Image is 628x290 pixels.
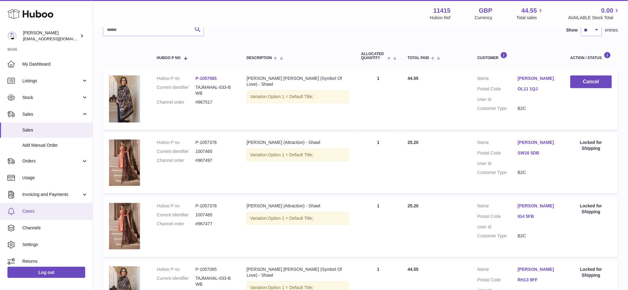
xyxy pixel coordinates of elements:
dt: Huboo P no [157,203,195,209]
dt: User Id [477,161,518,167]
span: Channels [22,225,88,231]
dd: P-1057378 [195,203,234,209]
dt: Channel order [157,158,195,163]
dt: Name [477,203,518,210]
dd: P-1057378 [195,140,234,145]
a: [PERSON_NAME] [518,140,558,145]
span: Invoicing and Payments [22,192,81,197]
span: Cases [22,208,88,214]
span: Total paid [408,56,429,60]
label: Show [566,27,578,33]
div: Currency [475,15,493,21]
span: ALLOCATED Quantity [361,52,386,60]
span: AVAILABLE Stock Total [568,15,621,21]
span: Returns [22,258,88,264]
dt: Customer Type [477,106,518,111]
div: [PERSON_NAME] (Attraction) - Shawl [247,140,349,145]
td: 1 [355,197,402,257]
dd: #967477 [195,221,234,227]
span: Option 1 = Default Title; [268,216,314,221]
dd: #967497 [195,158,234,163]
a: P-1057065 [195,76,217,81]
dt: Name [477,76,518,83]
div: Locked for Shipping [570,266,612,278]
span: Settings [22,242,88,248]
div: [PERSON_NAME] (Attraction) - Shawl [247,203,349,209]
a: SW16 5DB [518,150,558,156]
span: Sales [22,127,88,133]
dt: Postal Code [477,214,518,221]
img: 12.webp [109,203,140,249]
span: My Dashboard [22,61,88,67]
span: Option 1 = Default Title; [268,152,314,157]
span: Orders [22,158,81,164]
strong: 11415 [433,6,451,15]
span: entries [605,27,618,33]
img: 22_4a80b8ee-4058-4096-83e1-cf861377160b.jpg [109,76,140,123]
span: 44.55 [521,6,537,15]
a: [PERSON_NAME] [518,76,558,81]
a: Log out [7,267,85,278]
div: Action / Status [570,52,612,60]
div: Locked for Shipping [570,203,612,215]
dt: Current identifier [157,84,195,96]
dt: Name [477,140,518,147]
dt: Postal Code [477,277,518,284]
dt: Current identifier [157,149,195,154]
div: [PERSON_NAME] [PERSON_NAME] (Symbol Of Love) - Shawl [247,266,349,278]
dt: User Id [477,224,518,230]
a: 44.55 Total sales [516,6,544,21]
span: Description [247,56,272,60]
dt: Postal Code [477,86,518,93]
dt: Huboo P no [157,266,195,272]
a: 0.00 AVAILABLE Stock Total [568,6,621,21]
dt: Channel order [157,99,195,105]
span: Listings [22,78,81,84]
a: IG4 5FB [518,214,558,219]
dd: TAJMAHAL-033-BWB [195,84,234,96]
span: Usage [22,175,88,181]
button: Cancel [570,76,612,88]
span: Sales [22,111,81,117]
div: [PERSON_NAME] [PERSON_NAME] (Symbol Of Love) - Shawl [247,76,349,87]
a: [PERSON_NAME] [518,266,558,272]
dd: #967517 [195,99,234,105]
dt: User Id [477,97,518,102]
dd: B2C [518,170,558,175]
dt: Current identifier [157,212,195,218]
dd: B2C [518,106,558,111]
div: Huboo Ref [430,15,451,21]
dt: Current identifier [157,275,195,287]
a: OL11 1QJ [518,86,558,92]
dd: 1007465 [195,212,234,218]
dt: Channel order [157,221,195,227]
img: 12.webp [109,140,140,186]
span: 44.55 [408,267,419,272]
img: care@shopmanto.uk [7,31,17,41]
span: Add Manual Order [22,142,88,148]
dt: Huboo P no [157,76,195,81]
dt: Postal Code [477,150,518,158]
div: [PERSON_NAME] [23,30,79,42]
dd: P-1057065 [195,266,234,272]
a: RH13 9FF [518,277,558,283]
dd: TAJMAHAL-033-BWB [195,275,234,287]
span: Option 1 = Default Title; [268,94,314,99]
div: Customer [477,52,558,60]
strong: GBP [479,6,492,15]
div: Variation: [247,212,349,225]
a: [PERSON_NAME] [518,203,558,209]
span: Option 1 = Default Title; [268,285,314,290]
dd: B2C [518,233,558,239]
span: Stock [22,95,81,101]
dt: Name [477,266,518,274]
div: Variation: [247,90,349,103]
dd: 1007465 [195,149,234,154]
td: 1 [355,69,402,130]
td: 1 [355,133,402,194]
span: 25.20 [408,140,419,145]
dt: Huboo P no [157,140,195,145]
div: Variation: [247,149,349,161]
span: [EMAIL_ADDRESS][DOMAIN_NAME] [23,36,91,41]
span: Huboo P no [157,56,181,60]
